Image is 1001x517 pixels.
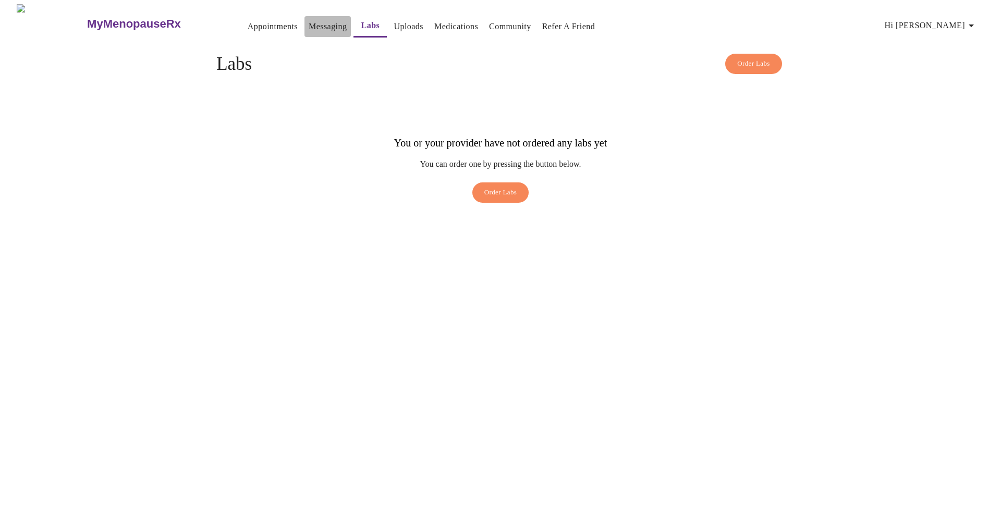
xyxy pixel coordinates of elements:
a: Labs [361,18,380,33]
button: Uploads [389,16,428,37]
a: Messaging [309,19,347,34]
h3: MyMenopauseRx [87,17,181,31]
a: Community [489,19,531,34]
button: Order Labs [472,182,529,203]
span: Hi [PERSON_NAME] [885,18,978,33]
a: Uploads [394,19,423,34]
button: Medications [430,16,482,37]
p: You can order one by pressing the button below. [394,159,607,169]
span: Order Labs [737,58,770,70]
h4: Labs [216,54,785,75]
button: Hi [PERSON_NAME] [881,15,982,36]
a: Appointments [248,19,298,34]
button: Messaging [304,16,351,37]
button: Order Labs [725,54,782,74]
a: Medications [434,19,478,34]
a: Refer a Friend [542,19,595,34]
img: MyMenopauseRx Logo [17,4,86,43]
button: Community [485,16,535,37]
span: Order Labs [484,187,517,199]
button: Refer a Friend [538,16,600,37]
button: Labs [353,15,387,38]
button: Appointments [243,16,302,37]
a: Order Labs [470,182,532,208]
h3: You or your provider have not ordered any labs yet [394,137,607,149]
a: MyMenopauseRx [86,6,223,42]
